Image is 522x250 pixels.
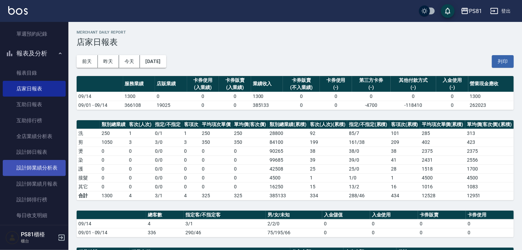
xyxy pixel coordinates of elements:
th: 業績收入 [251,76,283,92]
td: 0 [466,228,514,237]
td: 41 [389,155,420,164]
td: 262023 [468,101,514,110]
button: 昨天 [98,55,119,68]
td: 0 [283,101,320,110]
td: 染 [77,155,100,164]
td: 0 [100,164,127,173]
div: PS81 [469,7,482,15]
td: 合計 [77,191,100,200]
th: 指定/不指定 [153,120,182,129]
td: 4500 [420,173,465,182]
td: 39 [308,155,347,164]
td: 09/14 [77,92,123,101]
td: 接髮 [77,173,100,182]
a: 設計師業績月報表 [3,176,66,192]
td: 1 [308,173,347,182]
td: 385133 [268,191,308,200]
td: 25 / 0 [347,164,389,173]
td: 0 [219,92,251,101]
th: 指定/不指定(累積) [347,120,389,129]
td: 0 [155,92,187,101]
td: 0 [418,219,466,228]
td: 313 [465,129,514,138]
a: 互助排行榜 [3,113,66,128]
td: 336 [146,228,184,237]
div: 第三方卡券 [354,77,389,84]
th: 單均價(客次價) [232,120,268,129]
th: 卡券使用 [466,211,514,220]
td: 12951 [465,191,514,200]
div: (不入業績) [285,84,318,91]
td: 剪 [77,138,100,147]
td: 250 [200,129,232,138]
th: 客次(人次) [127,120,153,129]
td: 15 [308,182,347,191]
td: 385133 [251,101,283,110]
th: 總客數 [146,211,184,220]
div: 卡券販賣 [221,77,249,84]
a: 設計師日報表 [3,144,66,160]
td: 402 [420,138,465,147]
table: a dense table [77,120,514,200]
table: a dense table [77,76,514,110]
td: 250 [232,129,268,138]
td: 2431 [420,155,465,164]
button: 今天 [119,55,140,68]
td: 290/46 [184,228,266,237]
td: 1 [389,173,420,182]
td: 199 [308,138,347,147]
td: 3 [182,138,200,147]
td: 0 [322,228,370,237]
td: 1300 [468,92,514,101]
td: 350 [200,138,232,147]
td: 2/2/0 [266,219,322,228]
td: 0 [232,164,268,173]
td: 2375 [465,147,514,155]
td: 334 [308,191,347,200]
td: 1700 [465,164,514,173]
td: 0 [418,228,466,237]
td: 1016 [420,182,465,191]
td: 84100 [268,138,308,147]
a: 單週預約紀錄 [3,26,66,42]
p: 櫃台 [21,238,56,244]
td: 42508 [268,164,308,173]
td: 325 [232,191,268,200]
td: 0 / 0 [153,164,182,173]
td: 288/46 [347,191,389,200]
td: 0 [436,92,468,101]
div: 卡券使用 [322,77,350,84]
th: 指定客/不指定客 [184,211,266,220]
th: 客項次(累積) [389,120,420,129]
td: 4 [146,219,184,228]
td: 16 [389,182,420,191]
div: 入金使用 [438,77,467,84]
button: [DATE] [140,55,166,68]
td: 0 [200,147,232,155]
td: 1300 [100,191,127,200]
td: 4500 [268,173,308,182]
td: 3/1 [184,219,266,228]
td: 0 [100,147,127,155]
td: 1 / 0 [347,173,389,182]
td: 0 [127,147,153,155]
div: (-) [392,84,434,91]
th: 平均項次單價 [200,120,232,129]
td: 90265 [268,147,308,155]
td: 燙 [77,147,100,155]
div: (入業績) [189,84,218,91]
td: 0 [100,173,127,182]
td: 0 [182,182,200,191]
button: save [441,4,455,18]
td: 0 [232,147,268,155]
th: 客項次 [182,120,200,129]
td: 1050 [100,138,127,147]
a: 每日收支明細 [3,208,66,223]
td: 366108 [123,101,155,110]
a: 報表目錄 [3,65,66,81]
th: 平均項次單價(累積) [420,120,465,129]
table: a dense table [77,211,514,237]
img: Logo [8,6,28,15]
td: 38 [308,147,347,155]
td: 28 [389,164,420,173]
